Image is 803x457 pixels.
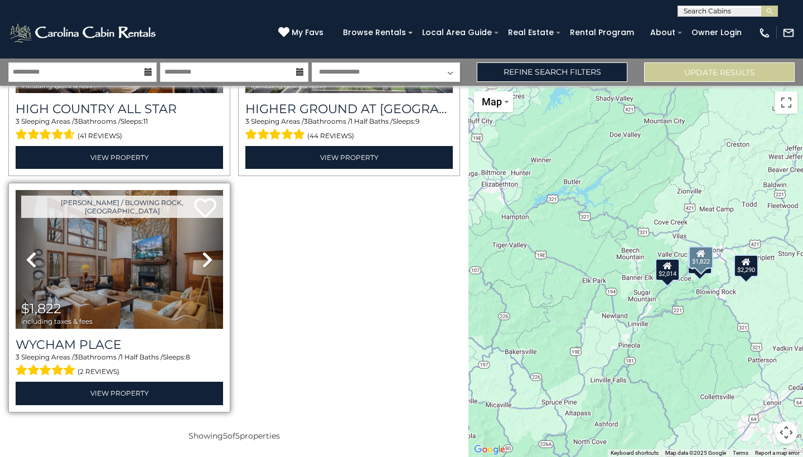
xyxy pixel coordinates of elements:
[758,27,771,39] img: phone-regular-white.png
[686,24,747,41] a: Owner Login
[477,62,627,82] a: Refine Search Filters
[16,116,223,143] div: Sleeping Areas / Bathrooms / Sleeps:
[235,431,240,441] span: 5
[74,117,78,125] span: 3
[78,364,119,379] span: (2 reviews)
[350,117,393,125] span: 1 Half Baths /
[78,129,122,143] span: (41 reviews)
[8,22,159,44] img: White-1-2.png
[16,337,223,352] a: Wycham Place
[292,27,323,38] span: My Favs
[278,27,326,39] a: My Favs
[471,443,508,457] img: Google
[474,91,513,112] button: Change map style
[16,146,223,169] a: View Property
[21,300,61,317] span: $1,822
[733,450,748,456] a: Terms (opens in new tab)
[21,318,93,325] span: including taxes & fees
[482,96,502,108] span: Map
[655,259,680,281] div: $2,014
[21,196,223,218] a: [PERSON_NAME] / Blowing Rock, [GEOGRAPHIC_DATA]
[611,449,659,457] button: Keyboard shortcuts
[16,101,223,116] a: High Country All Star
[415,117,419,125] span: 9
[186,353,190,361] span: 8
[120,353,163,361] span: 1 Half Baths /
[74,353,78,361] span: 3
[564,24,640,41] a: Rental Program
[417,24,497,41] a: Local Area Guide
[223,431,228,441] span: 5
[143,117,148,125] span: 11
[245,101,453,116] h3: Higher Ground at Yonahlossee
[689,246,713,269] div: $1,822
[304,117,308,125] span: 3
[16,382,223,405] a: View Property
[245,146,453,169] a: View Property
[245,117,249,125] span: 3
[16,353,20,361] span: 3
[251,82,322,89] span: including taxes & fees
[16,352,223,379] div: Sleeping Areas / Bathrooms / Sleeps:
[644,62,795,82] button: Update Results
[688,252,712,274] div: $1,378
[337,24,412,41] a: Browse Rentals
[775,421,797,444] button: Map camera controls
[8,430,460,441] p: Showing of properties
[16,117,20,125] span: 3
[21,82,93,89] span: including taxes & fees
[502,24,559,41] a: Real Estate
[16,190,223,329] img: thumbnail_165805978.jpeg
[665,450,726,456] span: Map data ©2025 Google
[245,116,453,143] div: Sleeping Areas / Bathrooms / Sleeps:
[775,91,797,114] button: Toggle fullscreen view
[307,129,354,143] span: (44 reviews)
[645,24,681,41] a: About
[471,443,508,457] a: Open this area in Google Maps (opens a new window)
[755,450,800,456] a: Report a map error
[245,101,453,116] a: Higher Ground at [GEOGRAPHIC_DATA]
[782,27,795,39] img: mail-regular-white.png
[734,255,758,277] div: $2,290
